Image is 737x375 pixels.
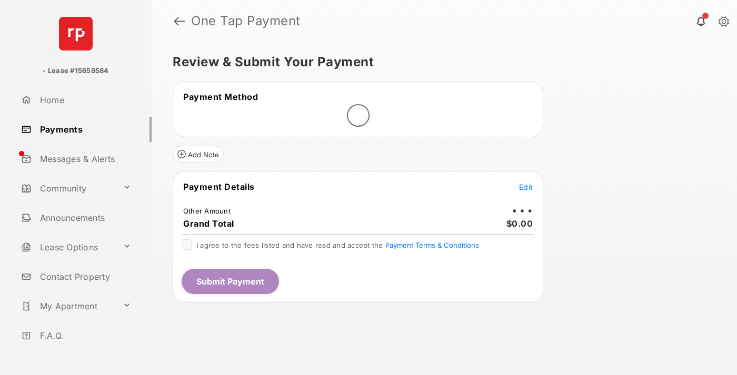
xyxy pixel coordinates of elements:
span: Payment Method [183,92,258,102]
span: Edit [519,183,533,191]
img: svg+xml;base64,PHN2ZyB4bWxucz0iaHR0cDovL3d3dy53My5vcmcvMjAwMC9zdmciIHdpZHRoPSI2NCIgaGVpZ2h0PSI2NC... [59,17,93,50]
a: F.A.Q. [17,323,152,348]
button: Edit [519,181,533,192]
a: Community [17,176,118,201]
a: Payments [17,117,152,142]
span: $0.00 [506,218,533,229]
a: Home [17,87,152,113]
button: I agree to the fees listed and have read and accept the [385,241,479,249]
button: Submit Payment [182,269,279,294]
a: Messages & Alerts [17,146,152,171]
h5: Review & Submit Your Payment [173,56,708,68]
a: Announcements [17,205,152,230]
td: Other Amount [183,206,231,216]
button: Add Note [173,146,224,163]
span: Payment Details [183,181,255,192]
a: Lease Options [17,235,118,260]
span: Grand Total [183,218,234,229]
a: My Apartment [17,293,118,319]
a: Contact Property [17,264,152,289]
span: I agree to the fees listed and have read and accept the [196,241,479,249]
p: - Lease #15659584 [43,66,108,76]
strong: One Tap Payment [191,15,301,27]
